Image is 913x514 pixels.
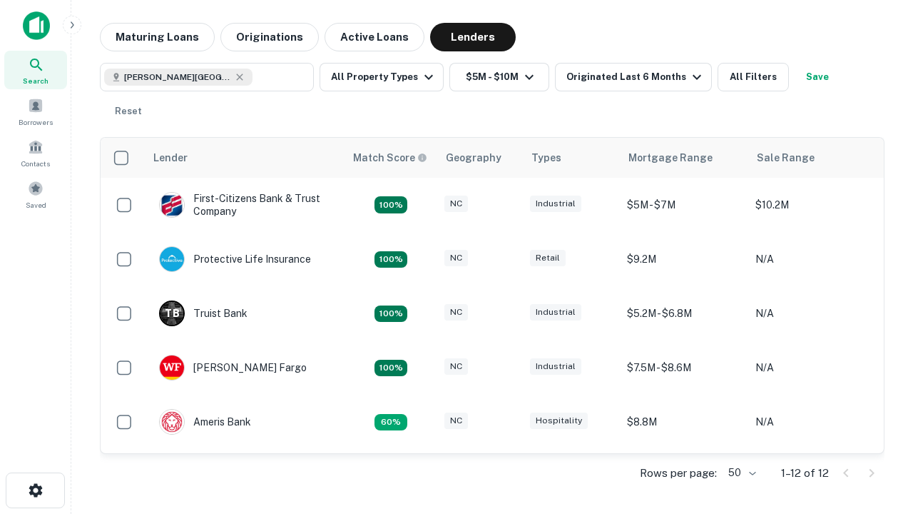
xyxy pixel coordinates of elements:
[374,196,407,213] div: Matching Properties: 2, hasApolloMatch: undefined
[4,133,67,172] a: Contacts
[748,286,877,341] td: N/A
[748,395,877,449] td: N/A
[620,395,748,449] td: $8.8M
[325,23,424,51] button: Active Loans
[620,449,748,503] td: $9.2M
[842,354,913,423] iframe: Chat Widget
[19,116,53,128] span: Borrowers
[100,23,215,51] button: Maturing Loans
[748,178,877,232] td: $10.2M
[795,63,840,91] button: Save your search to get updates of matches that match your search criteria.
[374,251,407,268] div: Matching Properties: 2, hasApolloMatch: undefined
[781,465,829,482] p: 1–12 of 12
[23,75,49,86] span: Search
[160,410,184,434] img: picture
[21,158,50,169] span: Contacts
[748,232,877,286] td: N/A
[4,92,67,131] a: Borrowers
[159,355,307,381] div: [PERSON_NAME] Fargo
[530,413,588,429] div: Hospitality
[723,463,758,483] div: 50
[523,138,620,178] th: Types
[159,192,330,218] div: First-citizens Bank & Trust Company
[757,149,815,166] div: Sale Range
[640,465,717,482] p: Rows per page:
[374,360,407,377] div: Matching Properties: 2, hasApolloMatch: undefined
[530,250,566,266] div: Retail
[620,286,748,341] td: $5.2M - $6.8M
[444,250,468,266] div: NC
[4,51,67,89] a: Search
[160,193,184,217] img: picture
[530,196,581,212] div: Industrial
[220,23,319,51] button: Originations
[165,306,179,321] p: T B
[620,138,748,178] th: Mortgage Range
[718,63,789,91] button: All Filters
[444,196,468,212] div: NC
[444,304,468,321] div: NC
[345,138,437,178] th: Capitalize uses an advanced AI algorithm to match your search with the best lender. The match sco...
[160,247,184,271] img: picture
[620,232,748,286] td: $9.2M
[26,199,46,211] span: Saved
[153,149,188,166] div: Lender
[159,246,311,272] div: Protective Life Insurance
[748,449,877,503] td: N/A
[159,409,251,435] div: Ameris Bank
[374,306,407,323] div: Matching Properties: 3, hasApolloMatch: undefined
[530,358,581,375] div: Industrial
[145,138,345,178] th: Lender
[446,149,501,166] div: Geography
[449,63,549,91] button: $5M - $10M
[748,138,877,178] th: Sale Range
[444,413,468,429] div: NC
[353,150,424,166] h6: Match Score
[106,97,151,126] button: Reset
[628,149,713,166] div: Mortgage Range
[23,11,50,40] img: capitalize-icon.png
[531,149,561,166] div: Types
[555,63,712,91] button: Originated Last 6 Months
[437,138,523,178] th: Geography
[566,69,705,86] div: Originated Last 6 Months
[530,304,581,321] div: Industrial
[620,178,748,232] td: $5M - $7M
[353,150,427,166] div: Capitalize uses an advanced AI algorithm to match your search with the best lender. The match sco...
[159,301,248,326] div: Truist Bank
[160,356,184,380] img: picture
[430,23,516,51] button: Lenders
[748,341,877,395] td: N/A
[4,175,67,213] a: Saved
[374,414,407,431] div: Matching Properties: 1, hasApolloMatch: undefined
[620,341,748,395] td: $7.5M - $8.6M
[320,63,444,91] button: All Property Types
[444,358,468,375] div: NC
[124,71,231,84] span: [PERSON_NAME][GEOGRAPHIC_DATA], [GEOGRAPHIC_DATA]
